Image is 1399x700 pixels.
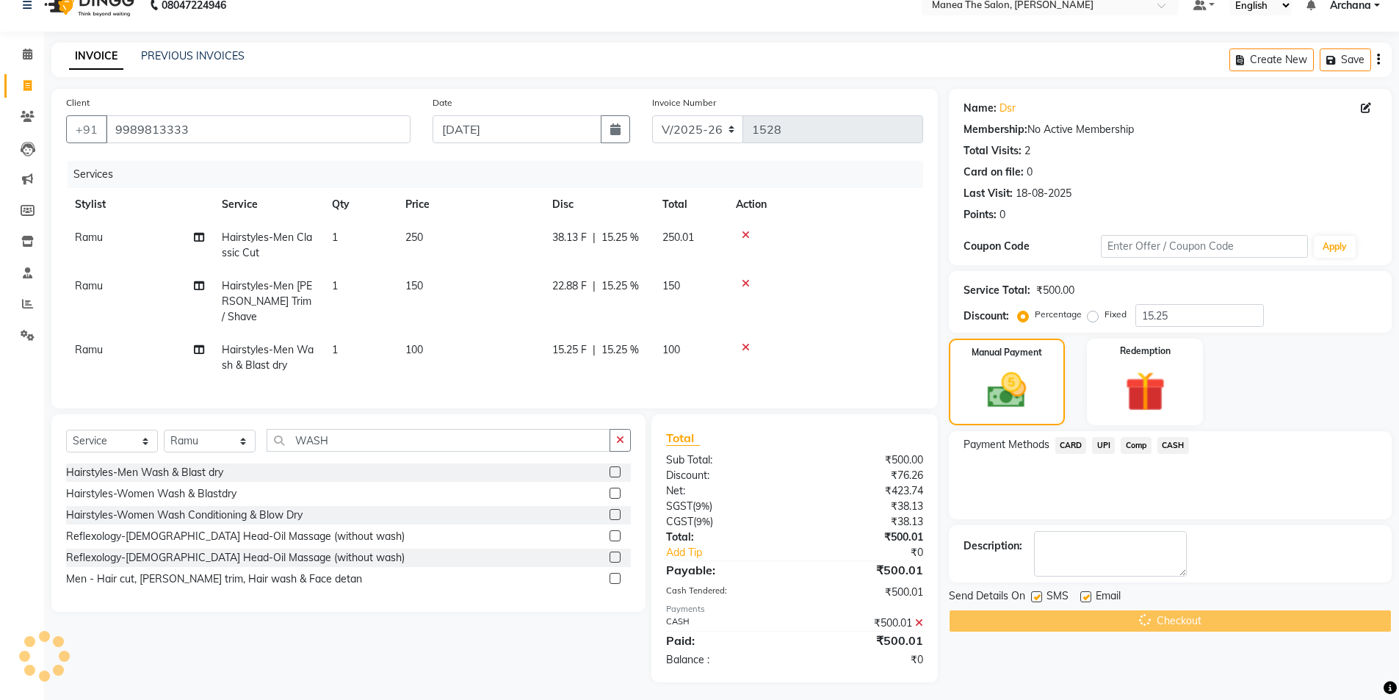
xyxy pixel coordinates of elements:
span: 9% [695,500,709,512]
div: Card on file: [964,165,1024,180]
div: ₹0 [818,545,934,560]
img: _cash.svg [975,368,1038,413]
input: Search or Scan [267,429,610,452]
label: Manual Payment [972,346,1042,359]
span: Hairstyles-Men Classic Cut [222,231,312,259]
div: Net: [655,483,795,499]
div: Last Visit: [964,186,1013,201]
div: Coupon Code [964,239,1102,254]
div: ₹500.01 [795,616,934,631]
div: ₹500.01 [795,561,934,579]
div: Name: [964,101,997,116]
div: ₹500.00 [1036,283,1074,298]
a: Dsr [999,101,1016,116]
div: Sub Total: [655,452,795,468]
a: PREVIOUS INVOICES [141,49,245,62]
div: Paid: [655,632,795,649]
span: CGST [666,515,693,528]
span: Total [666,430,700,446]
div: Hairstyles-Women Wash & Blastdry [66,486,236,502]
button: Apply [1314,236,1356,258]
th: Stylist [66,188,213,221]
div: Membership: [964,122,1027,137]
div: ( ) [655,499,795,514]
span: Hairstyles-Men [PERSON_NAME] Trim / Shave [222,279,312,323]
div: Payable: [655,561,795,579]
span: Ramu [75,343,103,356]
th: Price [397,188,543,221]
span: Ramu [75,279,103,292]
input: Search by Name/Mobile/Email/Code [106,115,411,143]
span: | [593,278,596,294]
span: | [593,342,596,358]
div: Discount: [964,308,1009,324]
div: ₹38.13 [795,499,934,514]
div: Points: [964,207,997,223]
span: Hairstyles-Men Wash & Blast dry [222,343,314,372]
span: 1 [332,343,338,356]
span: Comp [1121,437,1152,454]
div: CASH [655,616,795,631]
div: ₹500.01 [795,632,934,649]
label: Date [433,96,452,109]
a: Add Tip [655,545,817,560]
span: 22.88 F [552,278,587,294]
div: Reflexology-[DEMOGRAPHIC_DATA] Head-Oil Massage (without wash) [66,529,405,544]
label: Invoice Number [652,96,716,109]
th: Action [727,188,923,221]
div: Services [68,161,934,188]
div: 2 [1024,143,1030,159]
th: Service [213,188,323,221]
button: Create New [1229,48,1314,71]
th: Disc [543,188,654,221]
button: +91 [66,115,107,143]
div: ₹500.01 [795,585,934,600]
div: Discount: [655,468,795,483]
th: Total [654,188,727,221]
span: 150 [662,279,680,292]
div: ₹0 [795,652,934,668]
span: 100 [662,343,680,356]
div: Description: [964,538,1022,554]
span: 15.25 % [601,342,639,358]
div: Hairstyles-Women Wash Conditioning & Blow Dry [66,508,303,523]
span: | [593,230,596,245]
span: Payment Methods [964,437,1049,452]
span: 150 [405,279,423,292]
div: Payments [666,603,922,616]
div: Total Visits: [964,143,1022,159]
div: ₹500.01 [795,530,934,545]
th: Qty [323,188,397,221]
span: Send Details On [949,588,1025,607]
span: 15.25 F [552,342,587,358]
div: No Active Membership [964,122,1377,137]
span: SMS [1046,588,1069,607]
span: CASH [1157,437,1189,454]
label: Redemption [1120,344,1171,358]
input: Enter Offer / Coupon Code [1101,235,1308,258]
span: 1 [332,279,338,292]
span: Email [1096,588,1121,607]
div: Cash Tendered: [655,585,795,600]
div: Hairstyles-Men Wash & Blast dry [66,465,223,480]
div: Reflexology-[DEMOGRAPHIC_DATA] Head-Oil Massage (without wash) [66,550,405,566]
span: 15.25 % [601,230,639,245]
button: Save [1320,48,1371,71]
span: Ramu [75,231,103,244]
label: Client [66,96,90,109]
div: 18-08-2025 [1016,186,1071,201]
div: ₹76.26 [795,468,934,483]
div: ₹38.13 [795,514,934,530]
span: 9% [696,516,710,527]
span: 15.25 % [601,278,639,294]
div: ₹423.74 [795,483,934,499]
div: ( ) [655,514,795,530]
div: Service Total: [964,283,1030,298]
span: 38.13 F [552,230,587,245]
span: 1 [332,231,338,244]
div: 0 [1027,165,1033,180]
span: 250 [405,231,423,244]
div: Total: [655,530,795,545]
span: UPI [1092,437,1115,454]
label: Fixed [1105,308,1127,321]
